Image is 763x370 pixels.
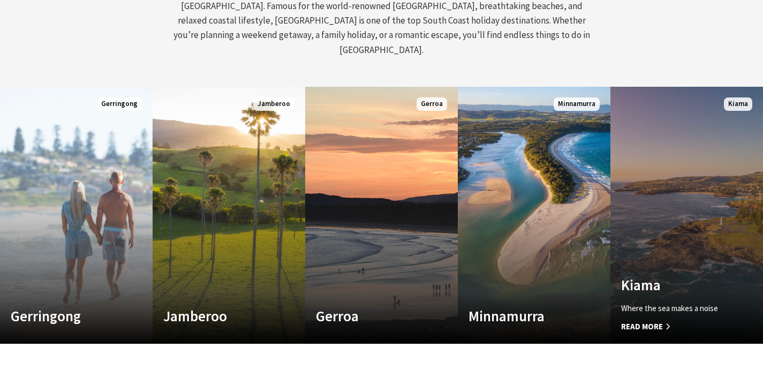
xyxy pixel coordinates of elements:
[554,97,600,111] span: Minnamurra
[621,320,729,333] span: Read More
[417,97,447,111] span: Gerroa
[458,87,610,344] a: Custom Image Used Minnamurra Minnamurra
[305,87,458,344] a: Custom Image Used Gerroa Gerroa
[610,87,763,344] a: Custom Image Used Kiama Where the sea makes a noise Read More Kiama
[621,276,729,293] h4: Kiama
[621,302,729,315] p: Where the sea makes a noise
[97,97,142,111] span: Gerringong
[11,307,119,324] h4: Gerringong
[316,307,424,324] h4: Gerroa
[163,307,271,324] h4: Jamberoo
[253,97,294,111] span: Jamberoo
[469,307,577,324] h4: Minnamurra
[153,87,305,344] a: Custom Image Used Jamberoo Jamberoo
[724,97,752,111] span: Kiama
